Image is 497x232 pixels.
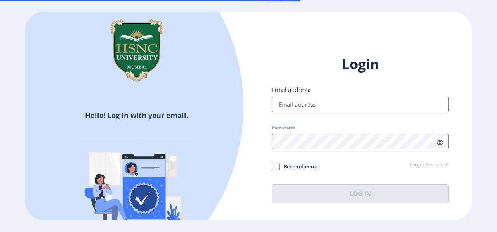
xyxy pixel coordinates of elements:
[410,162,449,169] a: Forgot Password?
[272,97,449,112] input: Email address
[98,12,176,89] img: hsnc.png
[272,125,295,131] label: Password:
[280,162,318,171] span: Remember me
[272,55,449,73] h1: Login
[272,86,311,93] label: Email address:
[272,184,449,203] button: Log In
